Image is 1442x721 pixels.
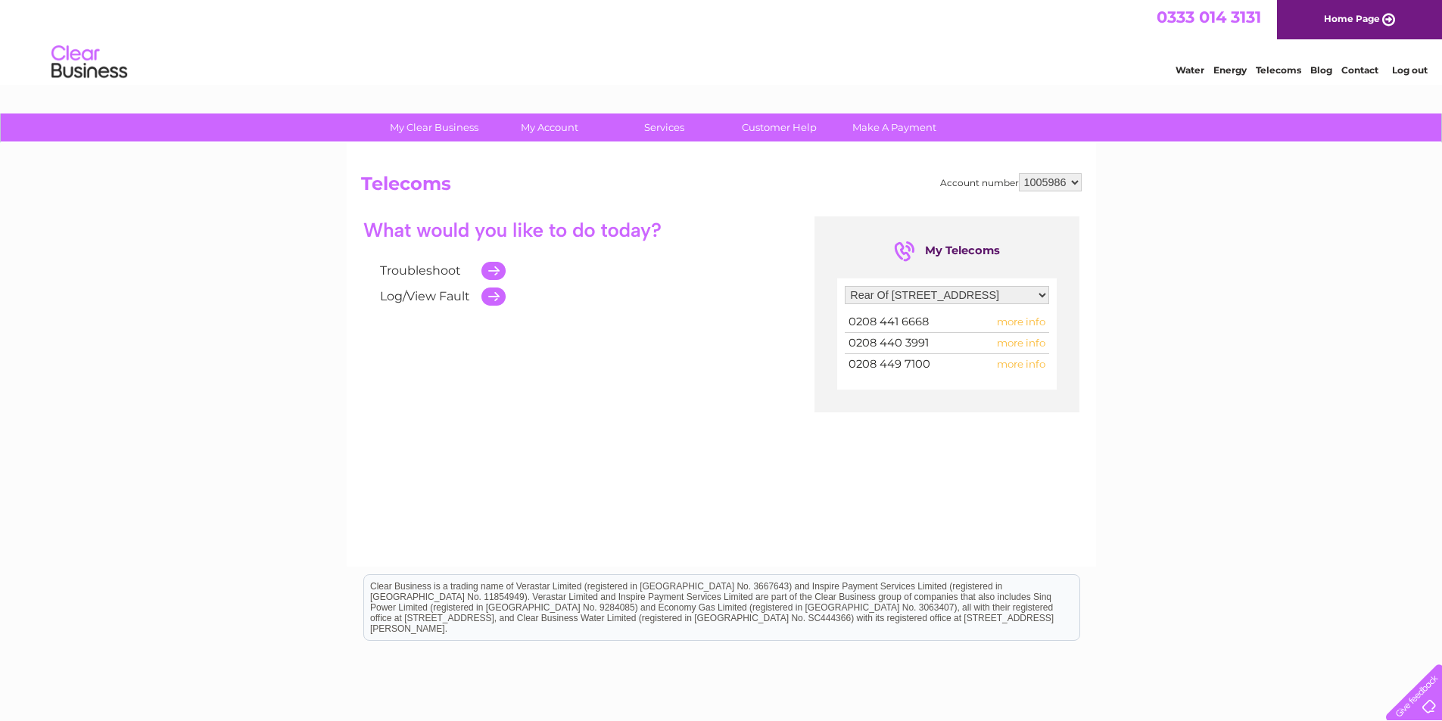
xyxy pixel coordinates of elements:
a: Water [1176,64,1204,76]
a: Customer Help [717,113,842,141]
a: Log/View Fault [380,289,470,303]
a: Log out [1392,64,1428,76]
span: 0208 441 6668 [849,315,929,328]
a: Troubleshoot [380,263,461,278]
img: logo.png [51,39,128,85]
a: Blog [1310,64,1332,76]
a: Telecoms [1256,64,1301,76]
div: My Telecoms [894,239,1000,263]
a: My Account [487,113,612,141]
span: 0208 449 7100 [849,357,930,371]
a: Services [602,113,727,141]
div: Account number [940,173,1082,191]
h2: Telecoms [361,173,1082,202]
span: 0208 440 3991 [849,336,929,350]
a: My Clear Business [372,113,497,141]
a: 0333 014 3131 [1157,8,1261,26]
a: Make A Payment [832,113,957,141]
a: Contact [1341,64,1378,76]
div: Clear Business is a trading name of Verastar Limited (registered in [GEOGRAPHIC_DATA] No. 3667643... [364,8,1079,73]
span: more info [997,315,1045,328]
a: Energy [1213,64,1247,76]
span: more info [997,358,1045,370]
span: more info [997,337,1045,349]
